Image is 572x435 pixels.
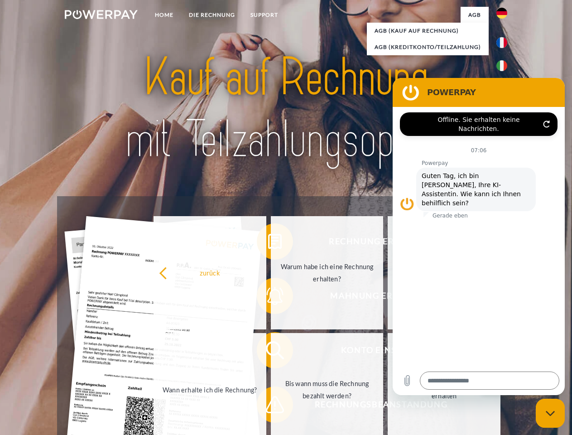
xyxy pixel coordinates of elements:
a: Home [147,7,181,23]
a: DIE RECHNUNG [181,7,243,23]
img: it [496,60,507,71]
div: Bis wann muss die Rechnung bezahlt werden? [276,377,378,402]
div: zurück [159,266,261,279]
img: title-powerpay_de.svg [87,43,485,174]
a: SUPPORT [243,7,286,23]
a: AGB (Kauf auf Rechnung) [367,23,489,39]
div: Warum habe ich eine Rechnung erhalten? [276,261,378,285]
img: logo-powerpay-white.svg [65,10,138,19]
a: Was habe ich noch offen, ist meine Zahlung eingegangen? [388,216,500,329]
a: agb [461,7,489,23]
iframe: Messaging-Fenster [393,78,565,395]
iframe: Schaltfläche zum Öffnen des Messaging-Fensters; Konversation läuft [536,399,565,428]
img: fr [496,37,507,48]
img: de [496,8,507,19]
a: AGB (Kreditkonto/Teilzahlung) [367,39,489,55]
div: Wann erhalte ich die Rechnung? [159,383,261,396]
